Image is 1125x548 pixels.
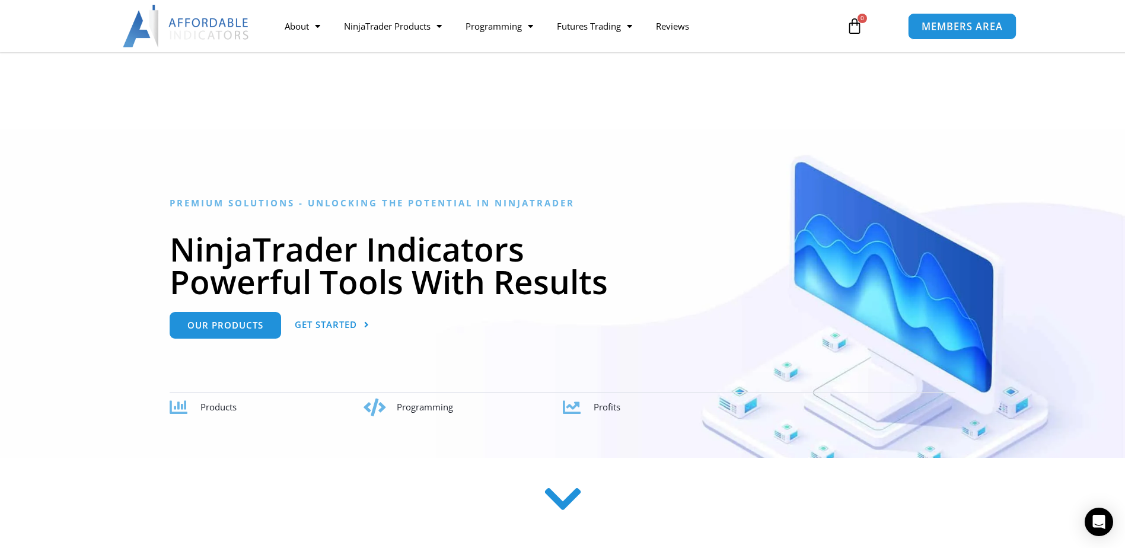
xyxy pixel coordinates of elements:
[644,12,701,40] a: Reviews
[170,312,281,339] a: Our Products
[1085,508,1113,536] div: Open Intercom Messenger
[187,321,263,330] span: Our Products
[295,320,357,329] span: Get Started
[594,401,620,413] span: Profits
[454,12,545,40] a: Programming
[907,12,1016,39] a: MEMBERS AREA
[332,12,454,40] a: NinjaTrader Products
[921,21,1002,31] span: MEMBERS AREA
[273,12,332,40] a: About
[273,12,833,40] nav: Menu
[858,14,867,23] span: 0
[828,9,881,43] a: 0
[200,401,237,413] span: Products
[545,12,644,40] a: Futures Trading
[295,312,369,339] a: Get Started
[123,5,250,47] img: LogoAI | Affordable Indicators – NinjaTrader
[170,232,955,298] h1: NinjaTrader Indicators Powerful Tools With Results
[397,401,453,413] span: Programming
[170,197,955,209] h6: Premium Solutions - Unlocking the Potential in NinjaTrader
